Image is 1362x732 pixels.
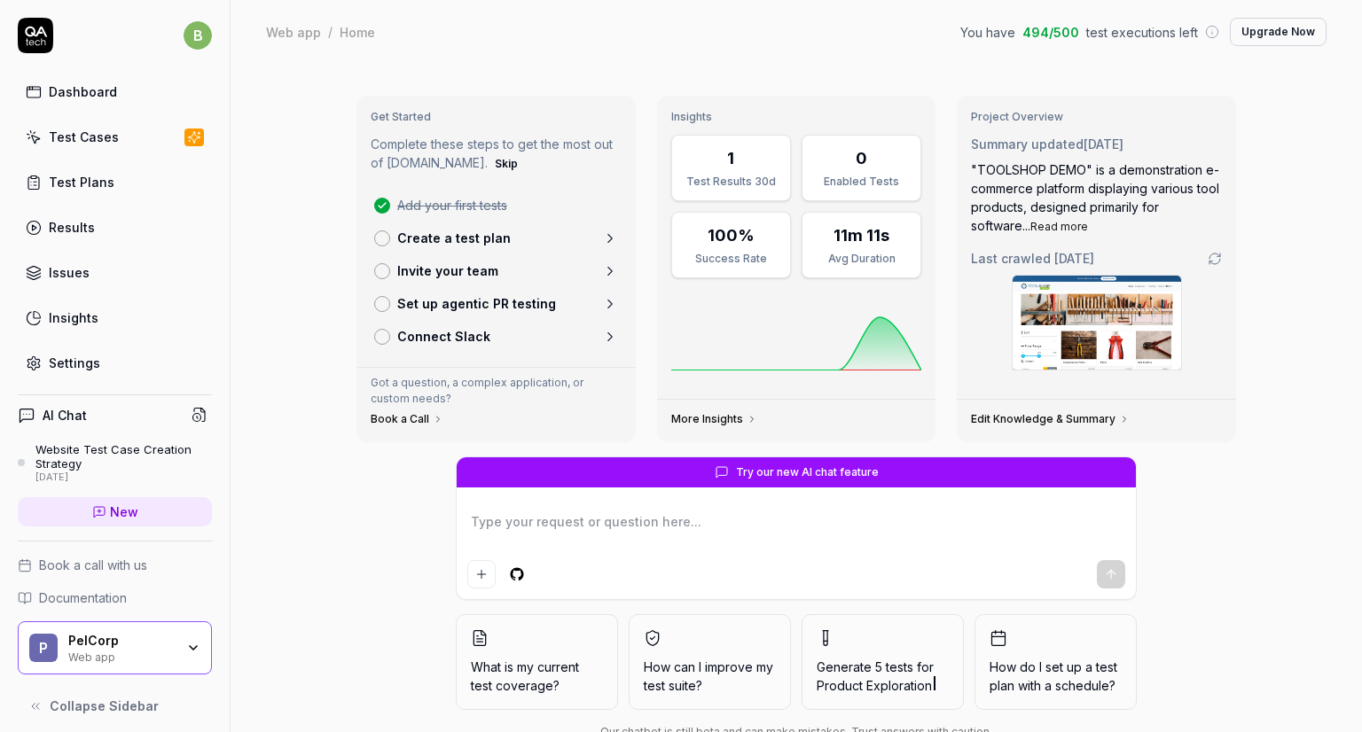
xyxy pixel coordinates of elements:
a: Go to crawling settings [1208,252,1222,266]
a: Create a test plan [367,222,625,254]
p: Create a test plan [397,229,511,247]
span: New [110,502,138,521]
button: Skip [491,153,521,175]
span: You have [960,23,1015,42]
time: [DATE] [1054,251,1094,266]
span: Summary updated [971,136,1084,152]
button: Collapse Sidebar [18,689,212,724]
a: Settings [18,346,212,380]
div: Enabled Tests [813,174,910,190]
a: Set up agentic PR testing [367,287,625,320]
span: Try our new AI chat feature [736,464,879,480]
div: Results [49,218,95,237]
div: Avg Duration [813,251,910,267]
span: b [184,21,212,50]
div: / [328,23,333,41]
a: More Insights [671,412,757,426]
div: Test Plans [49,173,114,191]
a: Book a call with us [18,556,212,574]
a: Edit Knowledge & Summary [971,412,1130,426]
span: Documentation [39,588,127,607]
h4: AI Chat [43,406,87,424]
h3: Insights [671,110,922,124]
div: Test Cases [49,128,119,146]
div: Insights [49,308,98,327]
div: 1 [727,146,734,170]
button: Read more [1030,219,1088,235]
a: Book a Call [371,412,443,426]
img: Screenshot [1013,276,1181,370]
div: Success Rate [683,251,779,267]
a: Insights [18,300,212,335]
time: [DATE] [1084,136,1123,152]
h3: Project Overview [971,110,1222,124]
button: What is my current test coverage? [456,614,618,710]
a: Connect Slack [367,320,625,353]
span: Product Exploration [817,678,932,693]
div: Issues [49,263,90,282]
span: What is my current test coverage? [471,658,603,695]
div: Home [340,23,375,41]
button: Upgrade Now [1230,18,1327,46]
a: Results [18,210,212,245]
div: Web app [266,23,321,41]
span: "TOOLSHOP DEMO" is a demonstration e-commerce platform displaying various tool products, designed... [971,162,1219,233]
span: Book a call with us [39,556,147,574]
a: Test Plans [18,165,212,199]
button: Add attachment [467,560,496,588]
a: Dashboard [18,74,212,109]
span: Collapse Sidebar [50,697,159,715]
span: Last crawled [971,249,1094,268]
a: Test Cases [18,120,212,154]
h3: Get Started [371,110,622,124]
span: How do I set up a test plan with a schedule? [990,658,1122,695]
p: Set up agentic PR testing [397,294,556,313]
button: Generate 5 tests forProduct Exploration [802,614,964,710]
div: 0 [856,146,867,170]
span: test executions left [1086,23,1198,42]
div: Settings [49,354,100,372]
p: Connect Slack [397,327,490,346]
button: How can I improve my test suite? [629,614,791,710]
span: P [29,634,58,662]
a: Issues [18,255,212,290]
p: Complete these steps to get the most out of [DOMAIN_NAME]. [371,135,622,175]
button: PPelCorpWeb app [18,621,212,674]
p: Got a question, a complex application, or custom needs? [371,375,622,407]
div: Web app [68,649,175,663]
div: Dashboard [49,82,117,101]
span: 494 / 500 [1022,23,1079,42]
span: Generate 5 tests for [817,658,949,695]
a: New [18,497,212,526]
div: Website Test Case Creation Strategy [35,442,212,471]
button: How do I set up a test plan with a schedule? [975,614,1137,710]
div: Test Results 30d [683,174,779,190]
div: PelCorp [68,633,175,649]
a: Website Test Case Creation Strategy[DATE] [18,442,212,483]
p: Invite your team [397,261,498,280]
div: 100% [708,223,755,247]
button: b [184,18,212,53]
span: How can I improve my test suite? [644,658,776,695]
a: Invite your team [367,254,625,287]
div: [DATE] [35,471,212,484]
a: Documentation [18,588,212,607]
div: 11m 11s [834,223,889,247]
